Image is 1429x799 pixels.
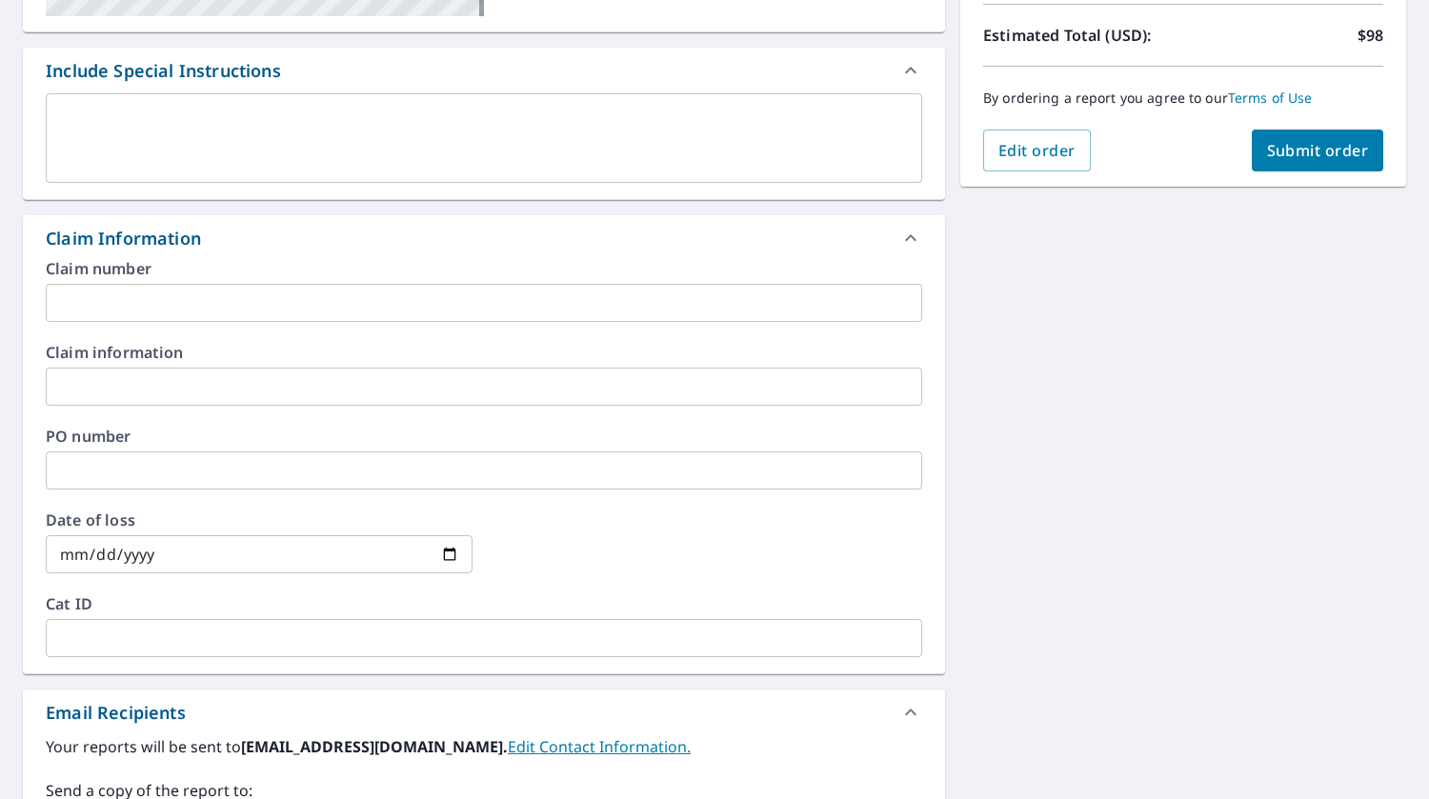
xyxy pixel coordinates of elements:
div: Include Special Instructions [23,48,945,93]
div: Claim Information [23,215,945,261]
label: Cat ID [46,596,922,611]
div: Include Special Instructions [46,58,281,84]
button: Edit order [983,130,1091,171]
p: Estimated Total (USD): [983,24,1183,47]
span: Edit order [998,140,1076,161]
button: Submit order [1252,130,1384,171]
label: Date of loss [46,512,473,528]
a: EditContactInfo [508,736,691,757]
a: Terms of Use [1228,89,1313,107]
div: Email Recipients [46,700,186,726]
label: Your reports will be sent to [46,735,922,758]
div: Email Recipients [23,689,945,735]
div: Claim Information [46,226,201,251]
b: [EMAIL_ADDRESS][DOMAIN_NAME]. [241,736,508,757]
span: Submit order [1267,140,1369,161]
label: PO number [46,429,922,444]
p: By ordering a report you agree to our [983,90,1383,107]
label: Claim number [46,261,922,276]
label: Claim information [46,345,922,360]
p: $98 [1358,24,1383,47]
